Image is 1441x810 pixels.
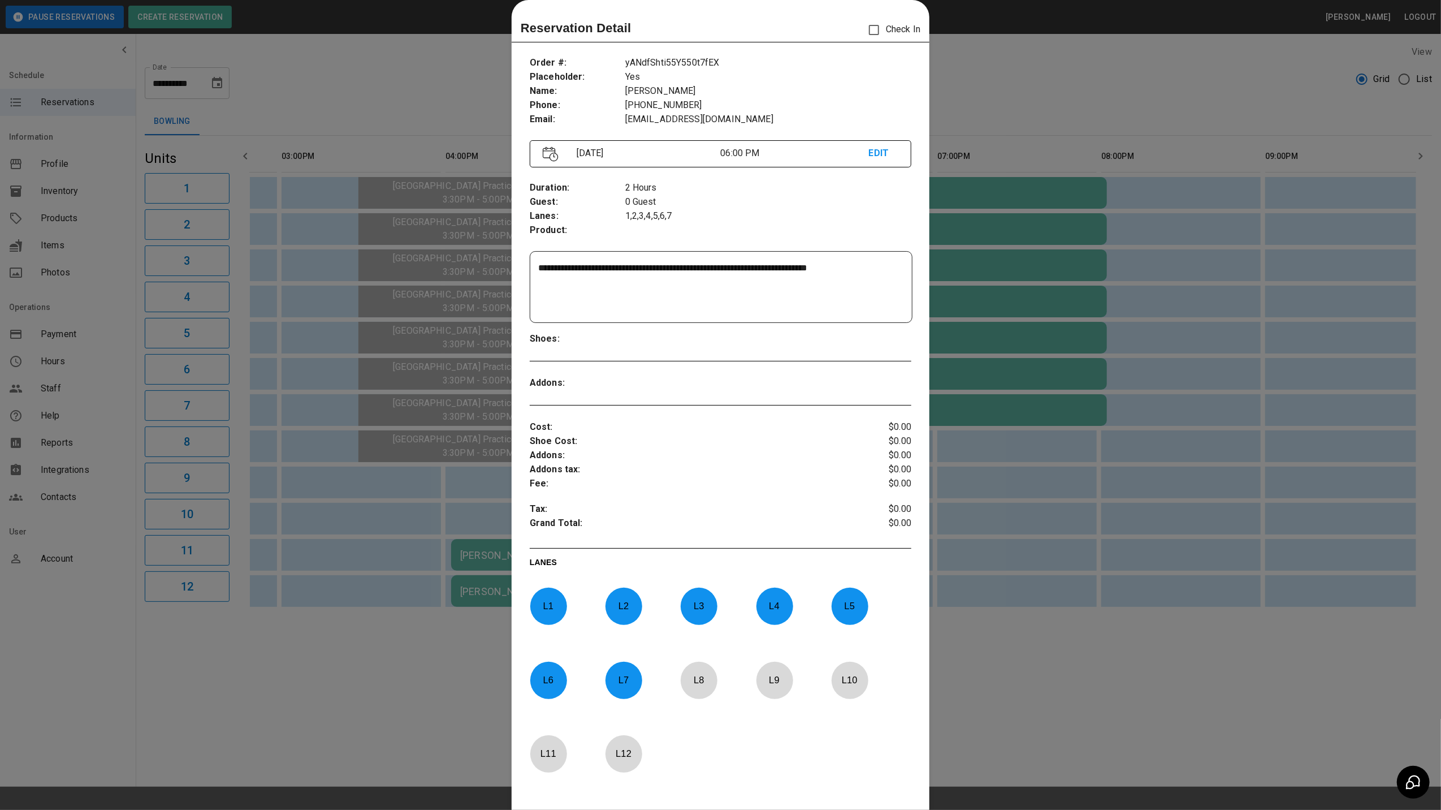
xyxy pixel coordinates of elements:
p: Addons : [530,376,625,390]
p: L 3 [680,593,717,619]
p: $0.00 [848,502,912,516]
p: EDIT [869,147,898,161]
p: $0.00 [848,449,912,463]
p: $0.00 [848,477,912,491]
p: 2 Hours [625,181,911,195]
p: L 11 [530,740,567,767]
p: L 7 [605,667,642,693]
p: Addons : [530,449,848,463]
p: $0.00 [848,420,912,434]
p: Shoe Cost : [530,434,848,449]
p: Product : [530,223,625,238]
p: L 4 [756,593,793,619]
p: Addons tax : [530,463,848,477]
p: [PHONE_NUMBER] [625,98,911,113]
p: Phone : [530,98,625,113]
p: Grand Total : [530,516,848,533]
p: [DATE] [572,147,720,160]
p: L 9 [756,667,793,693]
p: LANES [530,557,911,572]
p: Duration : [530,181,625,195]
p: Shoes : [530,332,625,346]
p: L 10 [831,667,868,693]
img: Vector [543,147,559,162]
p: Check In [862,18,920,42]
p: 06:00 PM [720,147,868,160]
p: Email : [530,113,625,127]
p: L 5 [831,593,868,619]
p: L 2 [605,593,642,619]
p: 1,2,3,4,5,6,7 [625,209,911,223]
p: yANdfShti55Y550t7fEX [625,56,911,70]
p: L 6 [530,667,567,693]
p: Guest : [530,195,625,209]
p: Order # : [530,56,625,70]
p: Tax : [530,502,848,516]
p: L 8 [680,667,717,693]
p: Name : [530,84,625,98]
p: $0.00 [848,463,912,477]
p: [EMAIL_ADDRESS][DOMAIN_NAME] [625,113,911,127]
p: L 12 [605,740,642,767]
p: $0.00 [848,434,912,449]
p: Cost : [530,420,848,434]
p: Lanes : [530,209,625,223]
p: Fee : [530,477,848,491]
p: Yes [625,70,911,84]
p: $0.00 [848,516,912,533]
p: Reservation Detail [521,19,631,37]
p: L 1 [530,593,567,619]
p: [PERSON_NAME] [625,84,911,98]
p: Placeholder : [530,70,625,84]
p: 0 Guest [625,195,911,209]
